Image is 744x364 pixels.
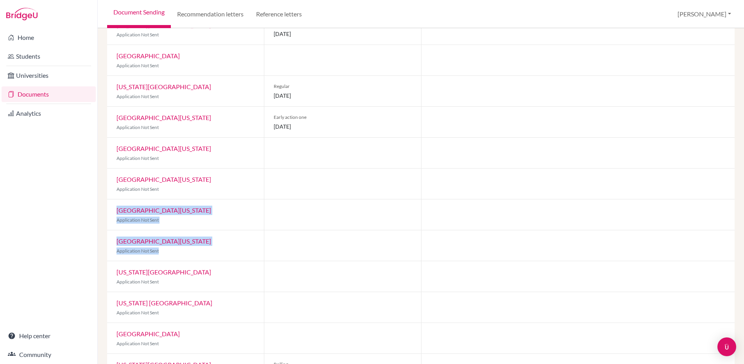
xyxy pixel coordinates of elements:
a: [GEOGRAPHIC_DATA][US_STATE] [117,176,211,183]
a: Community [2,347,96,362]
a: Help center [2,328,96,344]
a: [US_STATE] [GEOGRAPHIC_DATA] [117,299,212,307]
span: Application Not Sent [117,155,159,161]
div: Open Intercom Messenger [717,337,736,356]
a: [GEOGRAPHIC_DATA][US_STATE] [117,145,211,152]
span: Application Not Sent [117,32,159,38]
a: Home [2,30,96,45]
span: Application Not Sent [117,217,159,223]
button: [PERSON_NAME] [674,7,735,22]
a: Documents [2,86,96,102]
a: Students [2,48,96,64]
span: [DATE] [274,122,411,131]
a: Analytics [2,106,96,121]
a: Universities [2,68,96,83]
img: Bridge-U [6,8,38,20]
span: Application Not Sent [117,63,159,68]
a: [GEOGRAPHIC_DATA][US_STATE] [117,206,211,214]
span: Regular [274,83,411,90]
span: Application Not Sent [117,310,159,316]
span: Application Not Sent [117,279,159,285]
span: [DATE] [274,30,411,38]
a: [US_STATE][GEOGRAPHIC_DATA] [117,268,211,276]
a: [US_STATE][GEOGRAPHIC_DATA] [117,83,211,90]
span: Application Not Sent [117,341,159,346]
span: Application Not Sent [117,93,159,99]
span: Early action one [274,114,411,121]
span: Application Not Sent [117,124,159,130]
a: [GEOGRAPHIC_DATA][US_STATE] [117,237,211,245]
span: [DATE] [274,91,411,100]
span: Application Not Sent [117,248,159,254]
a: [GEOGRAPHIC_DATA] [117,330,180,337]
a: [GEOGRAPHIC_DATA] [117,52,180,59]
span: Application Not Sent [117,186,159,192]
a: [GEOGRAPHIC_DATA][US_STATE] [117,114,211,121]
